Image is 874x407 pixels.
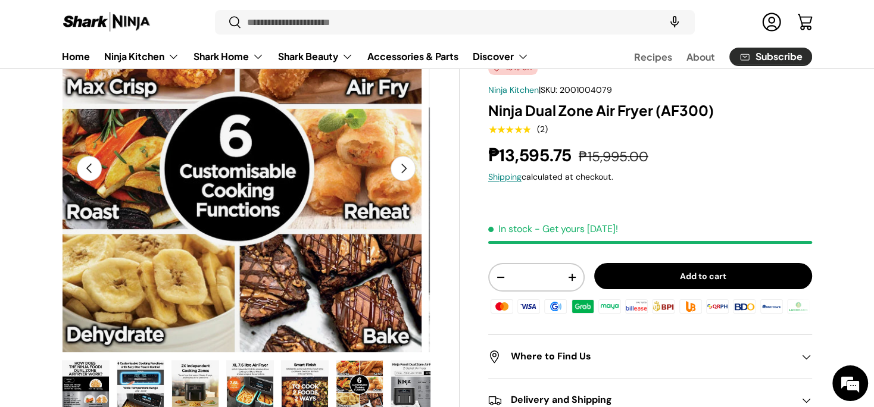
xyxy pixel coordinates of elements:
img: gcash [542,298,569,315]
textarea: Type your message and hit 'Enter' [6,276,227,318]
speech-search-button: Search by voice [655,10,694,36]
div: Chat with us now [62,67,200,82]
summary: Shark Beauty [271,45,360,68]
img: landbank [785,298,811,315]
div: 5.0 out of 5.0 stars [488,124,530,135]
img: bdo [731,298,757,315]
nav: Primary [62,45,529,68]
img: ubp [678,298,704,315]
a: Subscribe [729,48,812,66]
span: ★★★★★ [488,124,530,136]
summary: Where to Find Us [488,335,812,378]
img: qrph [704,298,731,315]
span: In stock [488,222,532,234]
img: bpi [650,298,676,315]
summary: Shark Home [186,45,271,68]
div: Minimize live chat window [195,6,224,35]
h1: Ninja Dual Zone Air Fryer (AF300) [488,101,812,120]
a: Accessories & Parts [367,45,458,68]
a: About [686,45,715,68]
img: Shark Ninja Philippines [62,11,151,34]
img: billease [623,298,650,315]
img: maya [597,298,623,315]
img: visa [516,298,542,315]
a: Home [62,45,90,68]
a: Recipes [634,45,672,68]
a: Ninja Kitchen [488,84,539,95]
span: We're online! [69,126,164,246]
h2: Delivery and Shipping [488,393,793,407]
span: Subscribe [756,52,803,62]
img: metrobank [758,298,784,315]
img: master [489,298,515,315]
summary: Discover [466,45,536,68]
span: | [539,84,612,95]
s: ₱15,995.00 [579,148,648,165]
a: Shipping [488,171,522,182]
strong: ₱13,595.75 [488,145,575,167]
nav: Secondary [605,45,812,68]
span: 2001004079 [560,84,612,95]
summary: Ninja Kitchen [97,45,186,68]
span: SKU: [541,84,557,95]
p: - Get yours [DATE]! [535,222,618,234]
button: Add to cart [594,262,812,289]
img: grabpay [570,298,596,315]
div: calculated at checkout. [488,171,812,183]
div: (2) [537,125,548,134]
h2: Where to Find Us [488,349,793,364]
